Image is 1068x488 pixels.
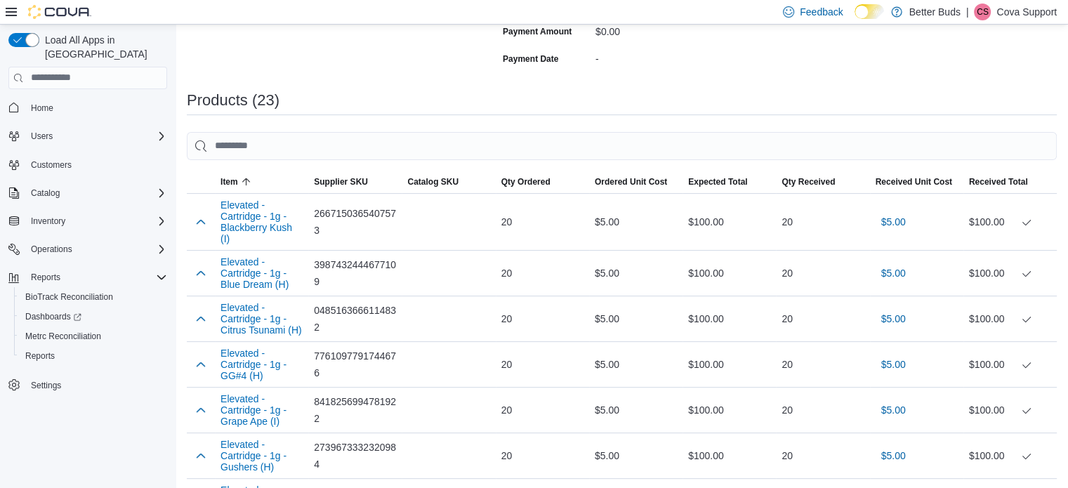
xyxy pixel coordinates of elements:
[25,213,71,230] button: Inventory
[496,208,589,236] div: 20
[782,176,835,187] span: Qty Received
[25,350,55,362] span: Reports
[314,176,368,187] span: Supplier SKU
[881,357,906,371] span: $5.00
[14,287,173,307] button: BioTrack Reconciliation
[25,331,101,342] span: Metrc Reconciliation
[14,327,173,346] button: Metrc Reconciliation
[3,183,173,203] button: Catalog
[969,402,1051,418] div: $100.00
[589,305,683,333] div: $5.00
[683,442,776,470] div: $100.00
[25,100,59,117] a: Home
[876,350,911,378] button: $5.00
[595,20,784,37] div: $0.00
[683,171,776,193] button: Expected Total
[496,442,589,470] div: 20
[496,305,589,333] div: 20
[14,307,173,327] a: Dashboards
[595,176,667,187] span: Ordered Unit Cost
[3,126,173,146] button: Users
[870,171,963,193] button: Received Unit Cost
[31,187,60,199] span: Catalog
[220,256,303,290] button: Elevated - Cartridge - 1g - Blue Dream (H)
[314,348,396,381] span: 7761097791744676
[3,268,173,287] button: Reports
[855,19,855,20] span: Dark Mode
[314,439,396,473] span: 2739673332320984
[876,442,911,470] button: $5.00
[20,348,167,364] span: Reports
[776,208,869,236] div: 20
[855,4,884,19] input: Dark Mode
[683,305,776,333] div: $100.00
[407,176,459,187] span: Catalog SKU
[503,53,558,65] label: Payment Date
[20,289,119,305] a: BioTrack Reconciliation
[496,259,589,287] div: 20
[8,92,167,432] nav: Complex example
[3,154,173,175] button: Customers
[589,396,683,424] div: $5.00
[25,377,67,394] a: Settings
[977,4,989,20] span: CS
[220,176,238,187] span: Item
[589,171,683,193] button: Ordered Unit Cost
[876,259,911,287] button: $5.00
[881,403,906,417] span: $5.00
[31,159,72,171] span: Customers
[31,272,60,283] span: Reports
[881,312,906,326] span: $5.00
[25,156,167,173] span: Customers
[314,393,396,427] span: 8418256994781922
[39,33,167,61] span: Load All Apps in [GEOGRAPHIC_DATA]
[187,92,279,109] h3: Products (23)
[589,442,683,470] div: $5.00
[683,350,776,378] div: $100.00
[14,346,173,366] button: Reports
[876,176,952,187] span: Received Unit Cost
[25,269,167,286] span: Reports
[876,396,911,424] button: $5.00
[595,48,784,65] div: -
[3,239,173,259] button: Operations
[496,350,589,378] div: 20
[776,350,869,378] div: 20
[969,176,1028,187] span: Received Total
[31,380,61,391] span: Settings
[501,176,551,187] span: Qty Ordered
[25,99,167,117] span: Home
[503,26,572,37] label: Payment Amount
[31,103,53,114] span: Home
[25,269,66,286] button: Reports
[881,266,906,280] span: $5.00
[996,4,1057,20] p: Cova Support
[25,213,167,230] span: Inventory
[20,308,87,325] a: Dashboards
[776,396,869,424] div: 20
[314,205,396,239] span: 2667150365407573
[215,171,308,193] button: Item
[31,131,53,142] span: Users
[969,213,1051,230] div: $100.00
[20,348,60,364] a: Reports
[25,291,113,303] span: BioTrack Reconciliation
[3,374,173,395] button: Settings
[589,259,683,287] div: $5.00
[776,305,869,333] div: 20
[969,447,1051,464] div: $100.00
[20,328,107,345] a: Metrc Reconciliation
[776,171,869,193] button: Qty Received
[969,310,1051,327] div: $100.00
[28,5,91,19] img: Cova
[220,393,303,427] button: Elevated - Cartridge - 1g - Grape Ape (I)
[969,356,1051,373] div: $100.00
[25,128,58,145] button: Users
[308,171,402,193] button: Supplier SKU
[20,328,167,345] span: Metrc Reconciliation
[3,98,173,118] button: Home
[402,171,495,193] button: Catalog SKU
[25,376,167,393] span: Settings
[800,5,843,19] span: Feedback
[3,211,173,231] button: Inventory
